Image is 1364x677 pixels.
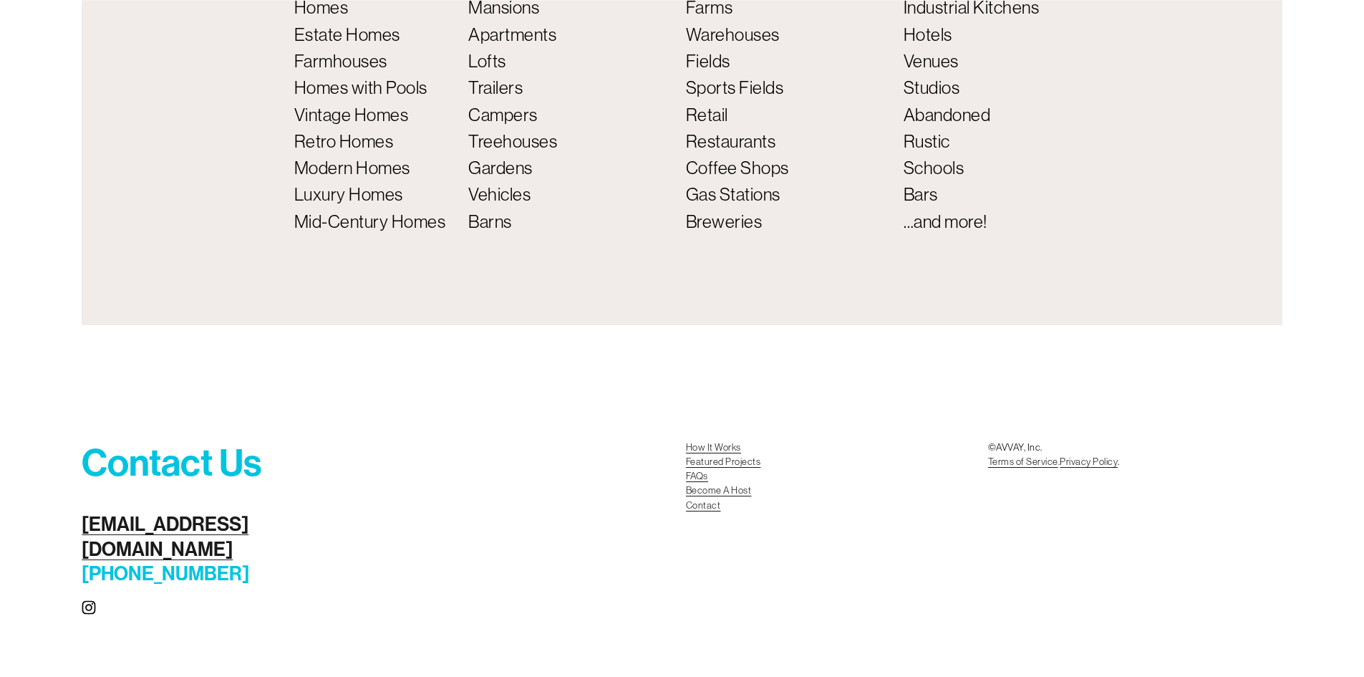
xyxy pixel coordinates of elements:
[686,484,751,512] a: Become A HostContact
[82,512,326,562] a: [EMAIL_ADDRESS][DOMAIN_NAME]
[686,455,760,469] a: Featured Projects
[82,441,326,486] h3: Contact Us
[82,600,96,615] a: Instagram
[686,469,708,484] a: FAQs
[988,455,1058,469] a: Terms of Service
[988,441,1282,469] p: ©AVVAY, Inc. . .
[686,441,741,455] a: How It Works
[1060,455,1118,469] a: Privacy Policy
[82,512,326,587] h4: [PHONE_NUMBER]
